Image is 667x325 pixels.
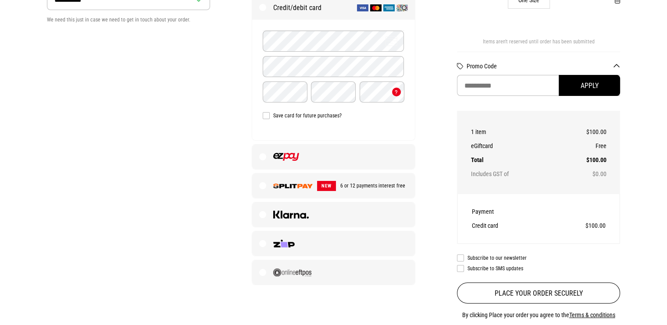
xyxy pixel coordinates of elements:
p: We need this just in case we need to get in touch about your order. [47,14,210,25]
th: Payment [472,205,547,219]
button: Place your order securely [457,283,621,304]
img: SPLITPAY [273,184,313,188]
span: NEW [317,181,336,191]
img: Visa [357,4,368,11]
td: Free [559,139,606,153]
td: $0.00 [559,167,606,181]
img: Zip [273,240,295,247]
p: By clicking Place your order you agree to the [457,310,621,320]
input: Card Number [263,31,404,52]
button: What's a CVC? [392,88,401,96]
img: American Express [383,4,395,11]
td: $100.00 [559,153,606,167]
button: Promo Code [467,63,621,70]
button: Apply [559,75,620,96]
img: Klarna [273,211,309,219]
a: Terms & conditions [569,311,615,318]
th: 1 item [471,125,559,139]
td: $100.00 [547,219,605,233]
img: Online EFTPOS [273,268,311,276]
label: Subscribe to SMS updates [457,265,621,272]
input: Name on Card [263,56,404,77]
img: EZPAY [273,153,299,161]
input: Year (YY) [311,81,356,102]
img: Mastercard [370,4,382,11]
input: CVC [360,81,404,102]
label: Subscribe to our newsletter [457,254,621,261]
span: 6 or 12 payments interest free [336,183,405,189]
th: eGiftcard [471,139,559,153]
th: Total [471,153,559,167]
div: Items aren't reserved until order has been submitted [457,39,621,52]
td: $100.00 [559,125,606,139]
input: Month (MM) [263,81,307,102]
th: Includes GST of [471,167,559,181]
img: Q Card [396,4,408,11]
th: Credit card [472,219,547,233]
label: Save card for future purchases? [263,112,404,119]
input: Promo Code [457,75,621,96]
